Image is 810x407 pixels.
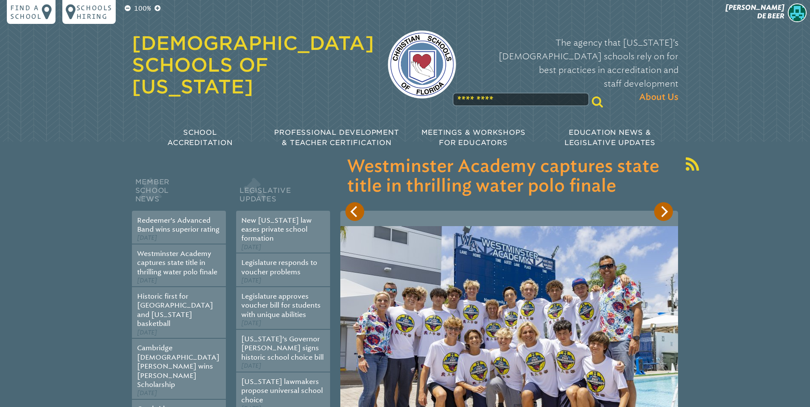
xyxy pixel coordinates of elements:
span: [DATE] [137,329,157,336]
h2: Legislative Updates [236,176,330,211]
span: [DATE] [241,362,261,369]
a: [US_STATE]’s Governor [PERSON_NAME] signs historic school choice bill [241,335,324,361]
span: [DATE] [137,234,157,241]
span: [DATE] [241,244,261,251]
img: csf-logo-web-colors.png [388,30,456,99]
a: Redeemer’s Advanced Band wins superior rating [137,216,219,233]
h2: Member School News [132,176,226,211]
button: Previous [345,202,364,221]
a: Legislature responds to voucher problems [241,259,317,276]
span: About Us [639,90,678,104]
span: [PERSON_NAME] de Beer [725,3,784,20]
p: The agency that [US_STATE]’s [DEMOGRAPHIC_DATA] schools rely on for best practices in accreditati... [470,36,678,104]
a: Westminster Academy captures state title in thrilling water polo finale [137,250,217,276]
span: [DATE] [137,277,157,284]
span: Meetings & Workshops for Educators [421,128,526,147]
span: [DATE] [137,390,157,397]
span: School Accreditation [167,128,232,147]
span: [DATE] [241,277,261,284]
p: Schools Hiring [76,3,112,20]
a: [US_STATE] lawmakers propose universal school choice [241,378,323,404]
a: New [US_STATE] law eases private school formation [241,216,312,243]
button: Next [654,202,673,221]
span: Professional Development & Teacher Certification [274,128,399,147]
p: Find a school [10,3,42,20]
a: Historic first for [GEOGRAPHIC_DATA] and [US_STATE] basketball [137,292,213,328]
a: [DEMOGRAPHIC_DATA] Schools of [US_STATE] [132,32,374,98]
h3: Westminster Academy captures state title in thrilling water polo finale [347,157,671,196]
span: Education News & Legislative Updates [564,128,655,147]
p: 100% [132,3,153,14]
a: Cambridge [DEMOGRAPHIC_DATA][PERSON_NAME] wins [PERSON_NAME] Scholarship [137,344,219,389]
a: Legislature approves voucher bill for students with unique abilities [241,292,321,319]
img: f18f46b952fd65770d443a59162b5ca9 [788,3,807,22]
span: [DATE] [241,320,261,327]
